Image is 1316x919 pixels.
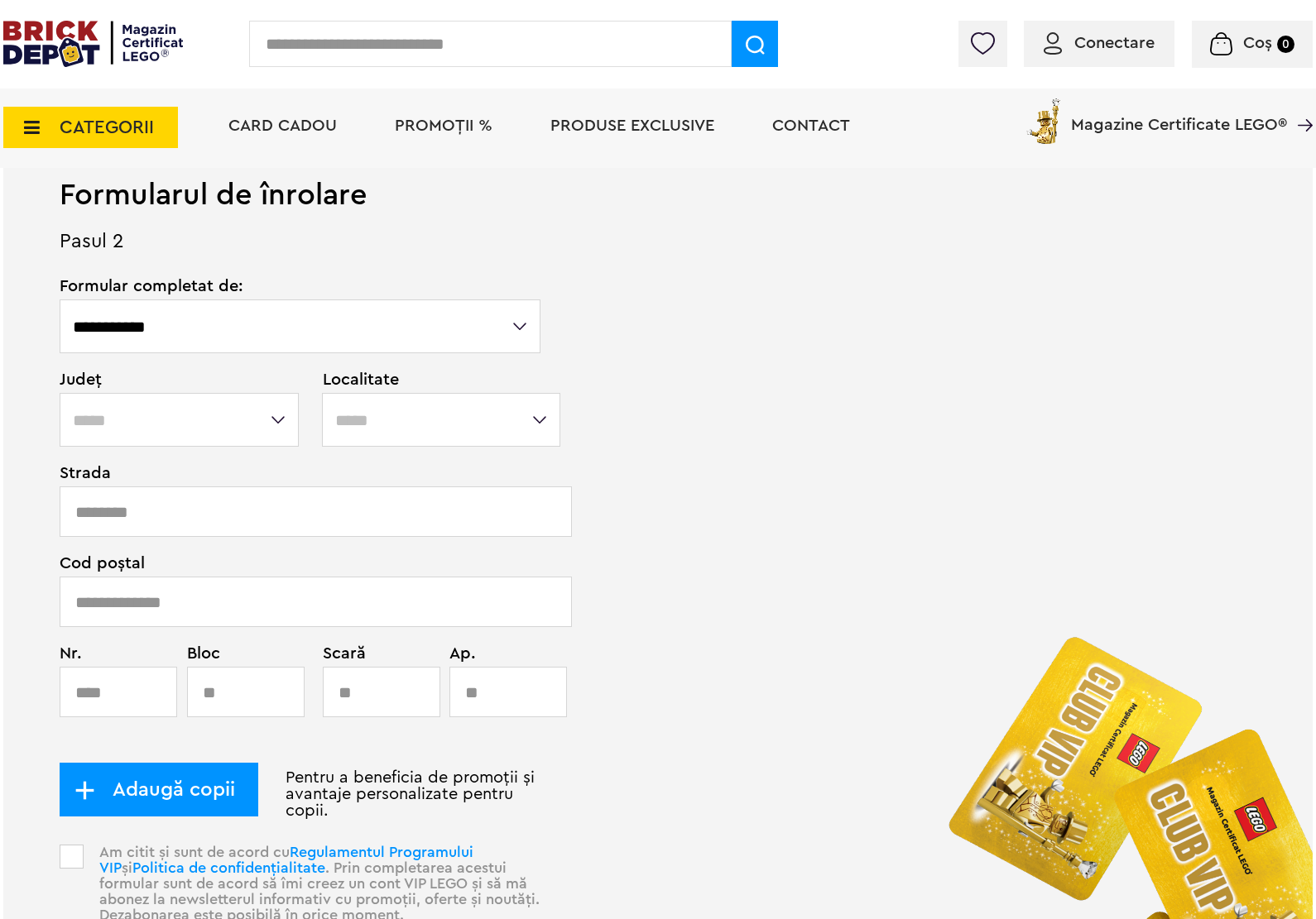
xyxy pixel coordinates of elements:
span: Conectare [1074,35,1155,51]
small: 0 [1277,36,1294,53]
span: Localitate [323,371,543,388]
a: Regulamentul Programului VIP [99,845,473,875]
a: Politica de confidențialitate [132,860,325,875]
span: Adaugă copii [95,780,235,798]
span: Nr. [60,645,168,662]
p: Pasul 2 [3,233,1313,278]
span: Magazine Certificate LEGO® [1071,95,1287,133]
p: Pentru a beneficia de promoții și avantaje personalizate pentru copii. [60,769,542,819]
img: add_child [74,780,95,801]
a: Produse exclusive [550,117,714,134]
a: PROMOȚII % [395,117,492,134]
span: Coș [1243,35,1272,51]
span: Bloc [187,645,295,662]
span: Scară [323,645,410,662]
span: CATEGORII [60,118,154,136]
span: Ap. [449,645,518,662]
span: Județ [60,371,301,388]
a: Magazine Certificate LEGO® [1287,95,1313,112]
h1: Formularul de înrolare [3,133,1313,210]
span: Formular completat de: [60,278,542,294]
a: Contact [772,117,850,134]
a: Card Cadou [228,117,337,134]
span: Cod poștal [60,555,542,572]
a: Conectare [1044,35,1155,51]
